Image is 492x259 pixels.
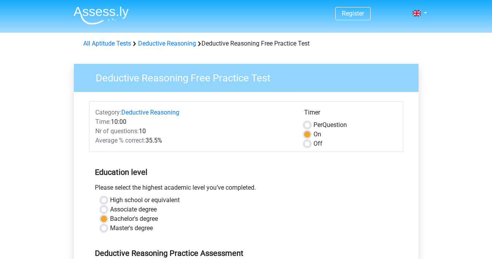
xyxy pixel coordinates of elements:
[89,183,403,196] div: Please select the highest academic level you’ve completed.
[86,69,413,84] h3: Deductive Reasoning Free Practice Test
[110,205,157,214] label: Associate degree
[121,109,179,116] a: Deductive Reasoning
[110,214,158,224] label: Bachelor's degree
[89,117,298,127] div: 10:00
[313,139,322,148] label: Off
[342,10,364,17] a: Register
[83,40,131,47] a: All Aptitude Tests
[80,39,412,48] div: Deductive Reasoning Free Practice Test
[95,109,121,116] span: Category:
[110,224,153,233] label: Master's degree
[89,127,298,136] div: 10
[313,120,347,130] label: Question
[110,196,180,205] label: High school or equivalent
[313,130,321,139] label: On
[89,136,298,145] div: 35.5%
[95,248,397,258] h5: Deductive Reasoning Practice Assessment
[138,40,196,47] a: Deductive Reasoning
[313,121,322,129] span: Per
[95,164,397,180] h5: Education level
[74,6,129,25] img: Assessly
[95,127,139,135] span: Nr of questions:
[304,108,397,120] div: Timer
[95,137,145,144] span: Average % correct:
[95,118,111,125] span: Time:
